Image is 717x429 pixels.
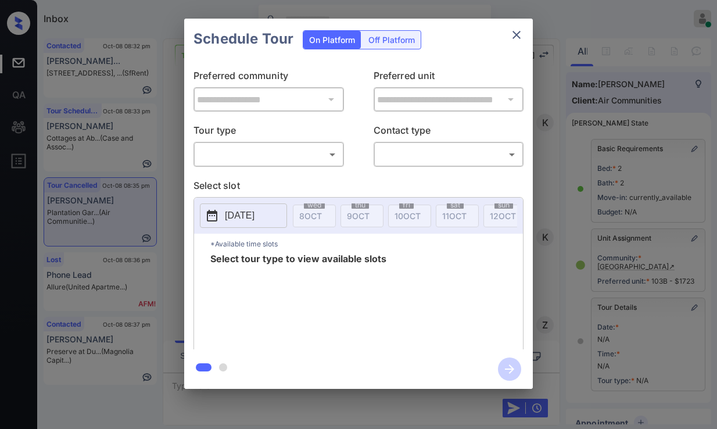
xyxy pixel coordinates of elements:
[210,234,523,254] p: *Available time slots
[210,254,386,347] span: Select tour type to view available slots
[225,209,254,223] p: [DATE]
[303,31,361,49] div: On Platform
[200,203,287,228] button: [DATE]
[184,19,303,59] h2: Schedule Tour
[193,123,344,142] p: Tour type
[505,23,528,47] button: close
[374,123,524,142] p: Contact type
[374,69,524,87] p: Preferred unit
[363,31,421,49] div: Off Platform
[193,69,344,87] p: Preferred community
[193,178,524,197] p: Select slot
